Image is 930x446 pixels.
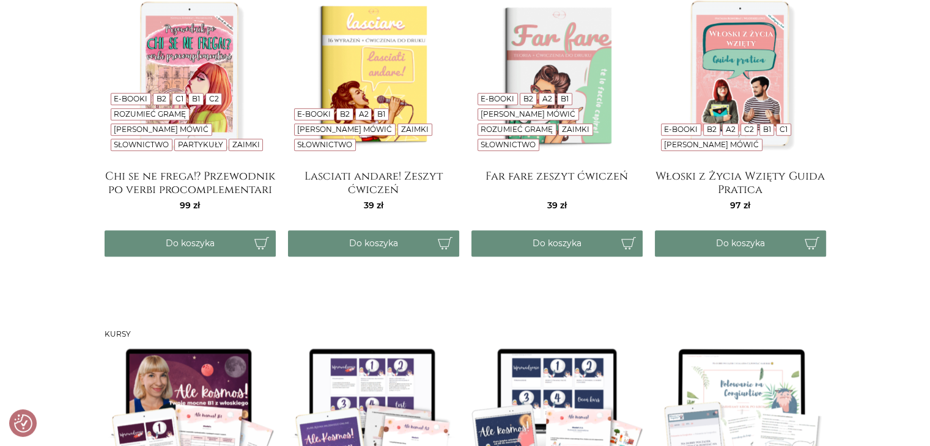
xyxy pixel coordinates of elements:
[523,94,533,103] a: B2
[297,109,331,119] a: E-booki
[730,200,750,211] span: 97
[209,94,219,103] a: C2
[377,109,385,119] a: B1
[481,125,553,134] a: Rozumieć gramę
[562,125,589,134] a: Zaimki
[114,109,186,119] a: Rozumieć gramę
[471,170,643,194] a: Far fare zeszyt ćwiczeń
[14,414,32,433] img: Revisit consent button
[114,125,209,134] a: [PERSON_NAME] mówić
[288,230,459,257] button: Do koszyka
[481,109,575,119] a: [PERSON_NAME] mówić
[114,140,169,149] a: Słownictwo
[358,109,368,119] a: A2
[105,330,826,338] h3: Kursy
[401,125,429,134] a: Zaimki
[178,140,223,149] a: Partykuły
[655,170,826,194] a: Włoski z Życia Wzięty Guida Pratica
[763,125,771,134] a: B1
[297,140,352,149] a: Słownictwo
[481,94,514,103] a: E-booki
[297,125,392,134] a: [PERSON_NAME] mówić
[664,125,698,134] a: E-booki
[655,230,826,257] button: Do koszyka
[288,170,459,194] a: Lasciati andare! Zeszyt ćwiczeń
[192,94,200,103] a: B1
[664,140,759,149] a: [PERSON_NAME] mówić
[364,200,383,211] span: 39
[14,414,32,433] button: Preferencje co do zgód
[114,94,147,103] a: E-booki
[744,125,754,134] a: C2
[547,200,567,211] span: 39
[232,140,259,149] a: Zaimki
[105,230,276,257] button: Do koszyka
[157,94,166,103] a: B2
[175,94,183,103] a: C1
[340,109,350,119] a: B2
[780,125,788,134] a: C1
[481,140,536,149] a: Słownictwo
[180,200,200,211] span: 99
[561,94,569,103] a: B1
[725,125,735,134] a: A2
[471,230,643,257] button: Do koszyka
[542,94,552,103] a: A2
[707,125,717,134] a: B2
[105,170,276,194] a: Chi se ne frega!? Przewodnik po verbi procomplementari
